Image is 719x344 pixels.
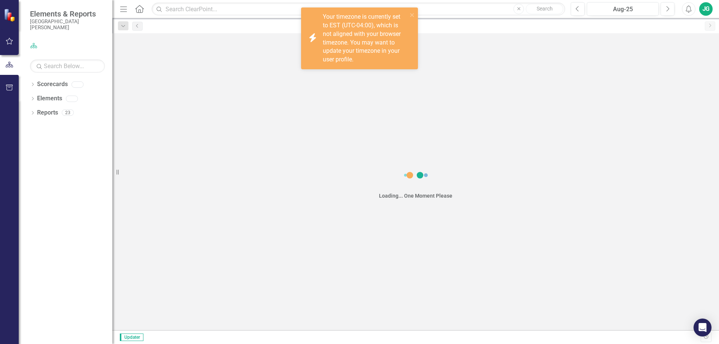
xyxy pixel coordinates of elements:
small: [GEOGRAPHIC_DATA][PERSON_NAME] [30,18,105,31]
a: Elements [37,94,62,103]
div: Loading... One Moment Please [379,192,452,200]
button: Search [526,4,563,14]
span: Elements & Reports [30,9,105,18]
input: Search ClearPoint... [152,3,565,16]
button: JG [699,2,713,16]
a: Reports [37,109,58,117]
span: Updater [120,334,143,341]
span: Search [537,6,553,12]
div: 23 [62,110,74,116]
div: Open Intercom Messenger [694,319,712,337]
button: close [410,10,415,19]
button: Aug-25 [587,2,659,16]
div: Your timezone is currently set to EST (UTC-04:00), which is not aligned with your browser timezon... [323,13,407,64]
div: Aug-25 [589,5,656,14]
img: ClearPoint Strategy [4,9,17,22]
a: Scorecards [37,80,68,89]
input: Search Below... [30,60,105,73]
